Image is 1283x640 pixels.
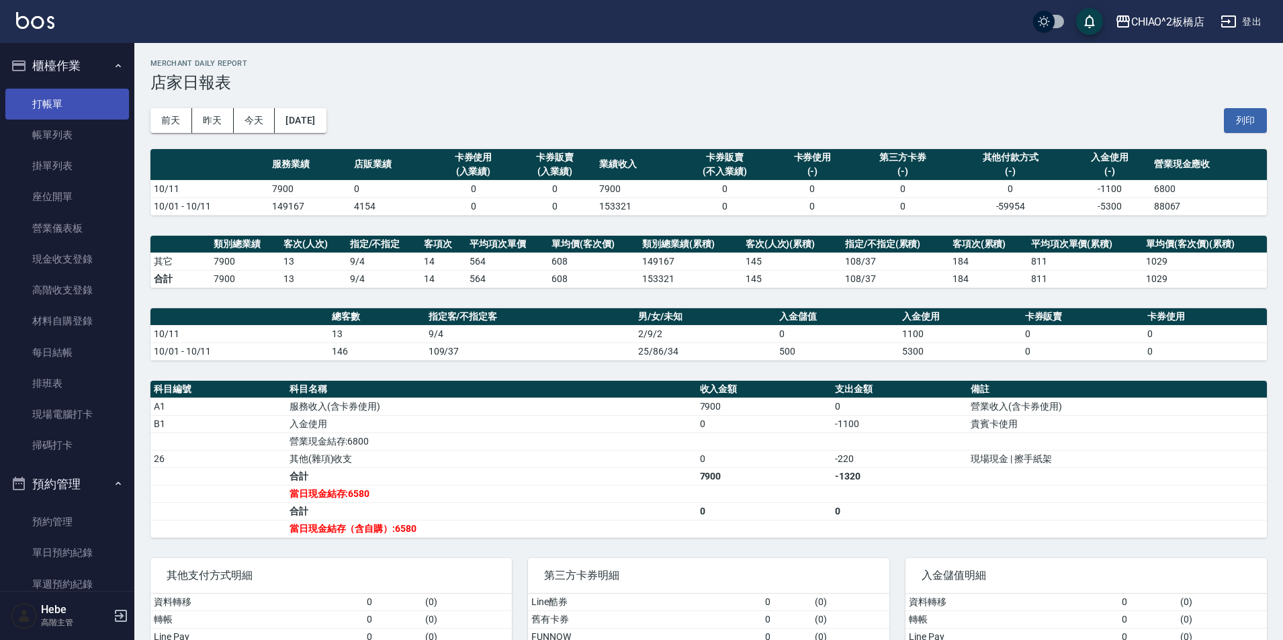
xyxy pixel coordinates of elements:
td: 1100 [899,325,1022,342]
th: 收入金額 [697,381,832,398]
a: 現場電腦打卡 [5,399,129,430]
td: 貴賓卡使用 [967,415,1267,432]
td: 7900 [210,270,280,287]
td: 入金使用 [286,415,697,432]
h3: 店家日報表 [150,73,1267,92]
td: 轉帳 [150,610,363,628]
td: 10/11 [150,325,328,342]
td: 5300 [899,342,1022,360]
td: ( 0 ) [1177,594,1267,611]
img: Logo [16,12,54,29]
th: 店販業績 [351,149,433,181]
a: 排班表 [5,368,129,399]
button: save [1076,8,1103,35]
td: -220 [832,450,967,467]
td: -5300 [1069,197,1151,215]
td: 6800 [1151,180,1267,197]
span: 入金儲值明細 [922,569,1251,582]
td: 13 [280,253,347,270]
a: 座位開單 [5,181,129,212]
td: 608 [548,270,639,287]
a: 掃碼打卡 [5,430,129,461]
div: 卡券使用 [775,150,850,165]
div: 卡券使用 [436,150,511,165]
th: 男/女/未知 [635,308,776,326]
th: 服務業績 [269,149,351,181]
td: 14 [421,253,466,270]
td: ( 0 ) [422,594,512,611]
td: 7900 [269,180,351,197]
td: 145 [742,270,842,287]
td: 0 [363,594,422,611]
td: 服務收入(含卡券使用) [286,398,697,415]
td: 0 [514,180,596,197]
a: 單日預約紀錄 [5,537,129,568]
th: 平均項次單價(累積) [1028,236,1143,253]
table: a dense table [150,236,1267,288]
th: 平均項次單價 [466,236,548,253]
td: 0 [832,502,967,520]
td: 153321 [596,197,678,215]
th: 單均價(客次價) [548,236,639,253]
table: a dense table [150,381,1267,538]
td: 4154 [351,197,433,215]
td: 0 [363,610,422,628]
td: 營業收入(含卡券使用) [967,398,1267,415]
a: 現金收支登錄 [5,244,129,275]
img: Person [11,602,38,629]
td: 0 [1144,342,1267,360]
td: 88067 [1151,197,1267,215]
td: 9/4 [347,270,421,287]
td: 146 [328,342,425,360]
td: 564 [466,270,548,287]
td: 合計 [286,502,697,520]
th: 類別總業績 [210,236,280,253]
a: 掛單列表 [5,150,129,181]
td: 其他(雜項)收支 [286,450,697,467]
a: 高階收支登錄 [5,275,129,306]
td: 25/86/34 [635,342,776,360]
td: ( 0 ) [811,594,889,611]
button: [DATE] [275,108,326,133]
td: 184 [949,270,1028,287]
td: 7900 [697,467,832,485]
a: 每日結帳 [5,337,129,368]
td: 0 [832,398,967,415]
td: 0 [772,197,854,215]
p: 高階主管 [41,616,109,629]
td: 184 [949,253,1028,270]
div: CHIAO^2板橋店 [1131,13,1205,30]
td: 轉帳 [905,610,1118,628]
td: 149167 [639,253,742,270]
td: 0 [853,197,952,215]
td: 0 [697,502,832,520]
td: 舊有卡券 [528,610,762,628]
td: 811 [1028,270,1143,287]
td: 資料轉移 [150,594,363,611]
td: 0 [1022,342,1145,360]
td: 14 [421,270,466,287]
td: 1029 [1143,253,1267,270]
td: 0 [1022,325,1145,342]
td: 7900 [210,253,280,270]
div: (-) [1072,165,1147,179]
a: 營業儀表板 [5,213,129,244]
td: 0 [853,180,952,197]
th: 入金使用 [899,308,1022,326]
td: 0 [351,180,433,197]
th: 卡券販賣 [1022,308,1145,326]
td: 0 [433,197,515,215]
td: Line酷券 [528,594,762,611]
td: 0 [433,180,515,197]
span: 其他支付方式明細 [167,569,496,582]
div: 其他付款方式 [956,150,1065,165]
td: 0 [762,610,812,628]
td: 10/01 - 10/11 [150,342,328,360]
td: 0 [1118,610,1177,628]
td: ( 0 ) [1177,610,1267,628]
span: 第三方卡券明細 [544,569,873,582]
th: 入金儲值 [776,308,899,326]
td: -1100 [1069,180,1151,197]
td: -1100 [832,415,967,432]
th: 支出金額 [832,381,967,398]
